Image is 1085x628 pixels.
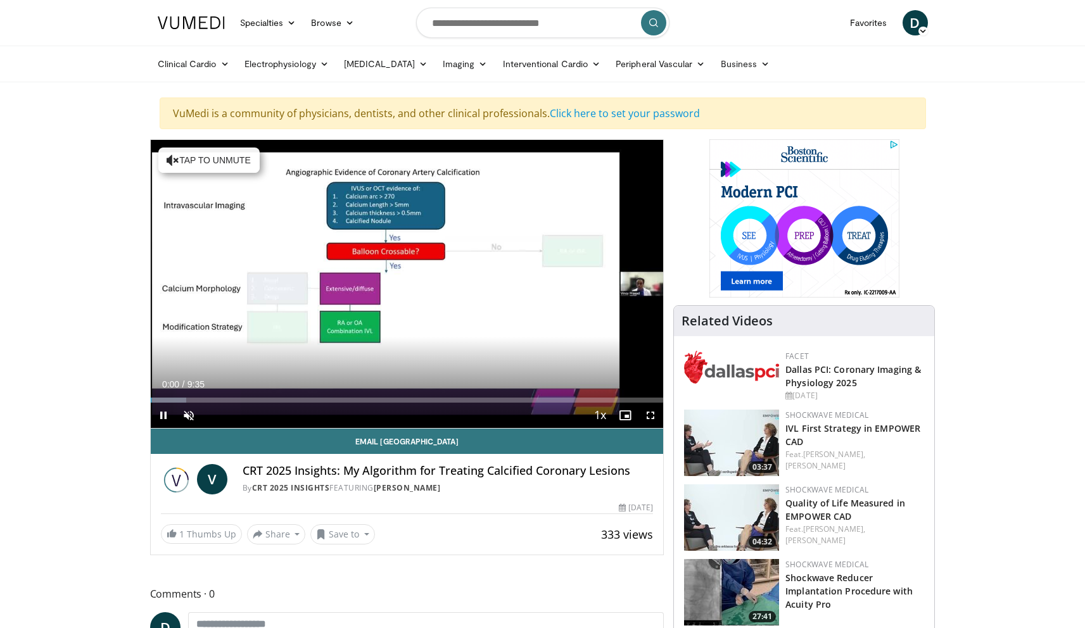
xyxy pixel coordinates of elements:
button: Unmute [176,403,201,428]
a: D [903,10,928,35]
span: / [182,379,185,389]
a: FACET [785,351,809,361]
a: Favorites [842,10,895,35]
a: [PERSON_NAME] [785,460,846,471]
span: 03:37 [749,462,776,473]
a: Email [GEOGRAPHIC_DATA] [151,429,664,454]
span: 04:32 [749,536,776,548]
a: Business [713,51,778,77]
a: [MEDICAL_DATA] [336,51,435,77]
div: Feat. [785,449,924,472]
button: Playback Rate [587,403,612,428]
div: [DATE] [619,502,653,513]
img: VuMedi Logo [158,16,225,29]
h4: Related Videos [682,313,773,329]
a: [PERSON_NAME] [785,535,846,546]
a: [PERSON_NAME], [803,449,865,460]
a: CRT 2025 Insights [252,482,330,493]
div: [DATE] [785,390,924,401]
a: Electrophysiology [237,51,336,77]
button: Tap to unmute [158,148,260,173]
button: Save to [310,524,375,544]
img: 9eb1ace8-3519-47eb-9dc2-779ff3cd3289.150x105_q85_crop-smart_upscale.jpg [684,559,779,625]
a: Shockwave Medical [785,484,868,495]
button: Enable picture-in-picture mode [612,403,638,428]
video-js: Video Player [151,140,664,429]
img: 939357b5-304e-4393-95de-08c51a3c5e2a.png.150x105_q85_autocrop_double_scale_upscale_version-0.2.png [684,351,779,384]
a: Click here to set your password [550,106,700,120]
a: [PERSON_NAME] [374,482,441,493]
a: Browse [303,10,362,35]
iframe: Advertisement [709,139,899,298]
div: Progress Bar [151,398,664,403]
a: V [197,464,227,494]
a: Clinical Cardio [150,51,237,77]
a: Shockwave Medical [785,559,868,570]
img: CRT 2025 Insights [161,464,192,494]
a: Quality of Life Measured in EMPOWER CAD [785,497,905,522]
span: 1 [179,528,184,540]
a: [PERSON_NAME], [803,524,865,534]
a: Specialties [232,10,304,35]
a: Shockwave Reducer Implantation Procedure with Acuity Pro [785,572,913,610]
a: Interventional Cardio [495,51,609,77]
a: Peripheral Vascular [608,51,713,77]
div: By FEATURING [243,482,653,494]
input: Search topics, interventions [416,8,669,38]
a: 1 Thumbs Up [161,524,242,544]
span: 333 views [601,527,653,542]
a: Shockwave Medical [785,410,868,420]
a: Dallas PCI: Coronary Imaging & Physiology 2025 [785,363,921,389]
a: 03:37 [684,410,779,476]
button: Fullscreen [638,403,663,428]
div: VuMedi is a community of physicians, dentists, and other clinical professionals. [160,97,926,129]
a: Imaging [435,51,495,77]
a: 04:32 [684,484,779,551]
button: Pause [151,403,176,428]
span: 9:35 [187,379,205,389]
span: Comments 0 [150,586,664,602]
span: 27:41 [749,611,776,622]
div: Feat. [785,524,924,546]
button: Share [247,524,306,544]
h4: CRT 2025 Insights: My Algorithm for Treating Calcified Coronary Lesions [243,464,653,478]
img: 800aad74-24c1-4f41-97bf-f266a3035bd6.150x105_q85_crop-smart_upscale.jpg [684,484,779,551]
span: 0:00 [162,379,179,389]
a: 27:41 [684,559,779,625]
img: 2df089ca-1dad-4fd6-936f-b7d945753860.150x105_q85_crop-smart_upscale.jpg [684,410,779,476]
a: IVL First Strategy in EMPOWER CAD [785,422,920,448]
